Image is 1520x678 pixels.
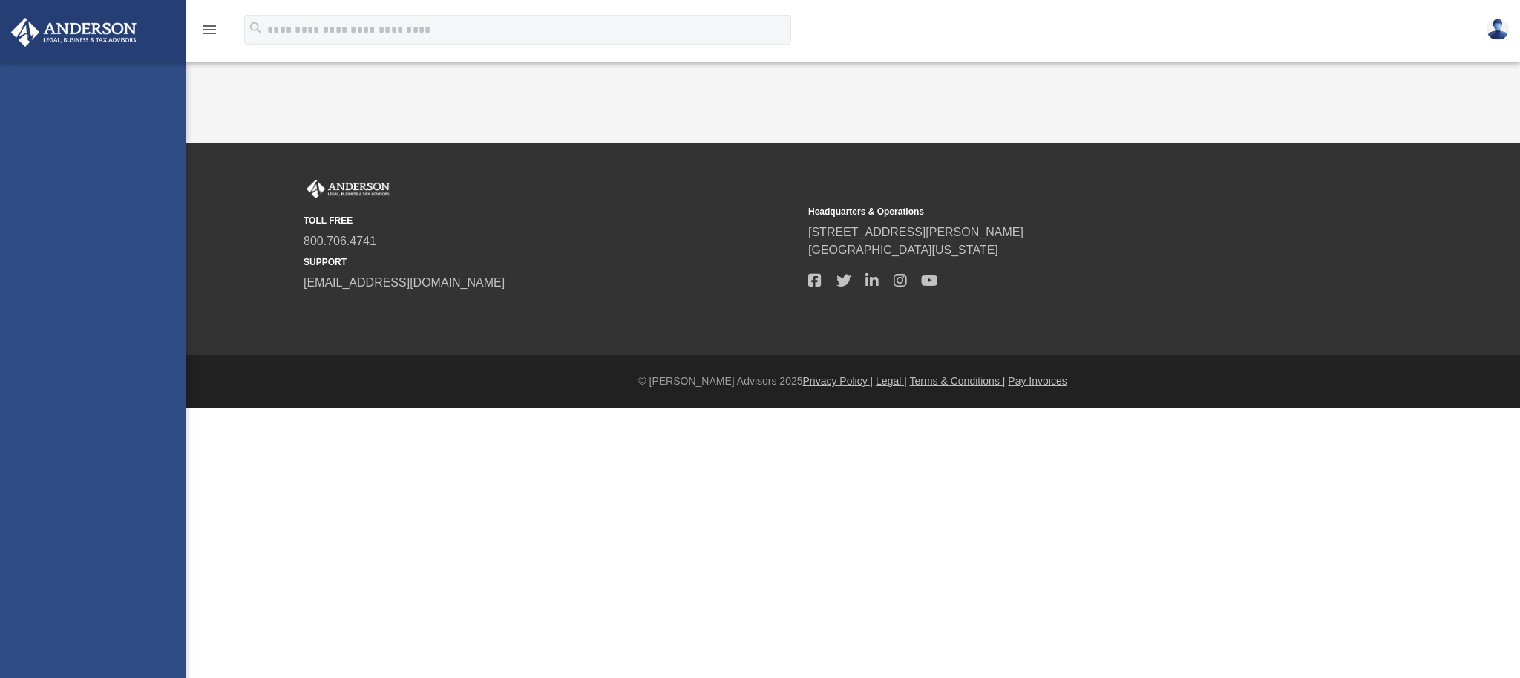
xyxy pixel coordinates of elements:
div: © [PERSON_NAME] Advisors 2025 [186,374,1520,389]
small: Headquarters & Operations [808,205,1303,218]
a: [GEOGRAPHIC_DATA][US_STATE] [808,244,998,256]
a: Legal | [876,375,907,387]
img: User Pic [1487,19,1509,40]
img: Anderson Advisors Platinum Portal [7,18,141,47]
a: [STREET_ADDRESS][PERSON_NAME] [808,226,1023,238]
a: menu [200,28,218,39]
i: menu [200,21,218,39]
small: TOLL FREE [304,214,798,227]
i: search [248,20,264,36]
a: 800.706.4741 [304,235,376,247]
a: Privacy Policy | [803,375,874,387]
a: Pay Invoices [1008,375,1067,387]
a: Terms & Conditions | [910,375,1006,387]
a: [EMAIL_ADDRESS][DOMAIN_NAME] [304,276,505,289]
img: Anderson Advisors Platinum Portal [304,180,393,199]
small: SUPPORT [304,255,798,269]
